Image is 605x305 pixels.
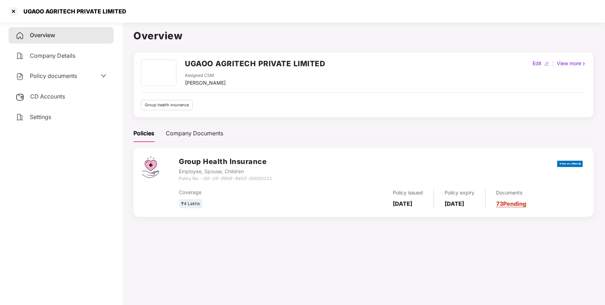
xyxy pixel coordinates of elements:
div: Coverage [179,188,314,196]
h2: UGAOO AGRITECH PRIVATE LIMITED [185,58,325,69]
img: editIcon [544,61,549,66]
div: Employee, Spouse, Children [179,168,272,175]
div: [PERSON_NAME] [185,79,226,87]
b: [DATE] [445,200,464,207]
span: Company Details [30,52,75,59]
div: Policy issued [393,189,423,197]
div: Policies [133,129,154,138]
div: Policy No. - [179,175,272,182]
img: svg+xml;base64,PHN2ZyB4bWxucz0iaHR0cDovL3d3dy53My5vcmcvMjAwMC9zdmciIHdpZHRoPSIyNCIgaGVpZ2h0PSIyNC... [16,72,24,81]
h1: Overview [133,28,594,44]
img: svg+xml;base64,PHN2ZyB3aWR0aD0iMjUiIGhlaWdodD0iMjQiIHZpZXdCb3g9IjAgMCAyNSAyNCIgZmlsbD0ibm9uZSIgeG... [16,93,24,101]
span: down [101,73,106,79]
span: Overview [30,32,55,39]
a: 73 Pending [496,200,526,207]
img: svg+xml;base64,PHN2ZyB4bWxucz0iaHR0cDovL3d3dy53My5vcmcvMjAwMC9zdmciIHdpZHRoPSI0Ny43MTQiIGhlaWdodD... [142,156,159,178]
div: Edit [531,60,543,67]
img: bajaj.png [557,156,583,172]
img: svg+xml;base64,PHN2ZyB4bWxucz0iaHR0cDovL3d3dy53My5vcmcvMjAwMC9zdmciIHdpZHRoPSIyNCIgaGVpZ2h0PSIyNC... [16,113,24,122]
span: CD Accounts [30,93,65,100]
img: rightIcon [581,61,586,66]
div: Documents [496,189,526,197]
div: View more [555,60,588,67]
div: Company Documents [166,129,223,138]
div: Assigned CSM [185,72,226,79]
span: Policy documents [30,72,77,79]
div: Policy expiry [445,189,474,197]
img: svg+xml;base64,PHN2ZyB4bWxucz0iaHR0cDovL3d3dy53My5vcmcvMjAwMC9zdmciIHdpZHRoPSIyNCIgaGVpZ2h0PSIyNC... [16,52,24,60]
div: UGAOO AGRITECH PRIVATE LIMITED [19,8,126,15]
h3: Group Health Insurance [179,156,272,167]
div: Group health insurance [141,100,193,110]
img: svg+xml;base64,PHN2ZyB4bWxucz0iaHR0cDovL3d3dy53My5vcmcvMjAwMC9zdmciIHdpZHRoPSIyNCIgaGVpZ2h0PSIyNC... [16,32,24,40]
div: | [551,60,555,67]
div: ₹4 Lakhs [179,199,202,209]
b: [DATE] [393,200,412,207]
span: Settings [30,113,51,120]
i: OG-26-9906-8403-00000111 [203,176,272,181]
